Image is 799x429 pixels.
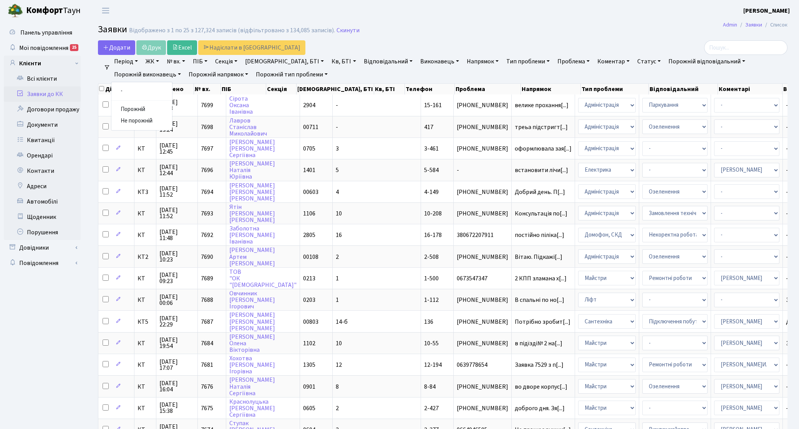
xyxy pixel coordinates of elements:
span: 7688 [201,296,213,304]
span: [DATE] 11:52 [159,207,194,219]
a: Адреси [4,179,81,194]
th: Коментарі [718,84,782,94]
a: Документи [4,117,81,133]
span: [DATE] 12:44 [159,164,194,176]
span: [PHONE_NUMBER] [457,146,508,152]
span: 7694 [201,188,213,196]
span: [DATE] 16:04 [159,380,194,393]
th: Кв, БТІ [374,84,404,94]
a: Заболотна[PERSON_NAME]Іванівна [229,224,275,246]
a: Всі клієнти [4,71,81,86]
span: 8-84 [424,383,436,391]
span: 0901 [303,383,315,391]
a: Порожній напрямок [186,68,251,81]
span: [PHONE_NUMBER] [457,124,508,130]
span: КТ5 [138,319,153,325]
span: 7696 [201,166,213,174]
span: 4 [336,188,339,196]
span: 2 КПП зламана х[...] [515,274,567,283]
span: 3-461 [424,144,439,153]
span: 10-55 [424,339,439,348]
a: Порожній виконавець [111,68,184,81]
a: Тип проблеми [503,55,553,68]
a: Контакти [4,163,81,179]
th: Секція [266,84,297,94]
a: - [111,85,172,97]
span: КТ [138,146,153,152]
a: Додати [98,40,135,55]
span: 10 [336,339,342,348]
a: Кв, БТІ [328,55,359,68]
span: - [457,167,508,173]
span: 8 [336,383,339,391]
a: [PERSON_NAME]ОленаВікторівна [229,333,275,354]
span: в підїзді№ 2 на[...] [515,339,562,348]
span: 4-149 [424,188,439,196]
span: 7687 [201,318,213,326]
a: Не порожній [111,115,172,127]
a: Виконавець [417,55,462,68]
a: ЛавровСтаніславМиколайович [229,116,267,138]
a: Період [111,55,141,68]
th: Відповідальний [649,84,718,94]
a: Мої повідомлення25 [4,40,81,56]
span: 0705 [303,144,315,153]
span: 10 [336,209,342,218]
a: Клієнти [4,56,81,71]
a: Автомобілі [4,194,81,209]
a: Порушення [4,225,81,240]
span: 1106 [303,209,315,218]
a: Admin [723,21,737,29]
span: постійно піліка[...] [515,231,564,239]
span: 1401 [303,166,315,174]
a: Квитанції [4,133,81,148]
span: Додати [103,43,130,52]
th: Створено [154,84,194,94]
span: [DATE] 15:38 [159,402,194,414]
span: 0203 [303,296,315,304]
span: [DATE] 11:52 [159,186,194,198]
span: КТ [138,297,153,303]
span: во дворе корпус[...] [515,383,567,391]
span: - [336,123,338,131]
span: КТ [138,384,153,390]
span: [DATE] 13:24 [159,121,194,133]
a: Овчинник[PERSON_NAME]Ігорович [229,289,275,311]
span: КТ [138,167,153,173]
span: Потрібно зробит[...] [515,318,570,326]
span: КТ [138,405,153,411]
a: Порожній [111,104,172,116]
span: 7690 [201,253,213,261]
a: Порожній тип проблеми [253,68,331,81]
span: [PHONE_NUMBER] [457,405,508,411]
th: ПІБ [221,84,266,94]
th: Напрямок [521,84,581,94]
a: Порожній відповідальний [665,55,748,68]
a: Ятін[PERSON_NAME][PERSON_NAME] [229,203,275,224]
a: Орендарі [4,148,81,163]
li: Список [762,21,787,29]
span: доброго дня. Зя[...] [515,404,565,412]
span: КТ3 [138,189,153,195]
a: Статус [634,55,664,68]
th: [DEMOGRAPHIC_DATA], БТІ [297,84,374,94]
span: [PHONE_NUMBER] [457,189,508,195]
span: 1102 [303,339,315,348]
a: [PERSON_NAME]НаталіяСергіївна [229,376,275,398]
span: 15-161 [424,101,442,109]
span: [DATE] 19:54 [159,337,194,349]
span: Таун [26,4,81,17]
span: В спальні по но[...] [515,296,564,304]
a: ТОВ"ОК"[DEMOGRAPHIC_DATA]" [229,268,297,289]
span: [DATE] 17:07 [159,359,194,371]
span: 2 [336,404,339,412]
a: [PERSON_NAME][PERSON_NAME]Сергіївна [229,138,275,159]
b: Комфорт [26,4,63,17]
span: 5-584 [424,166,439,174]
span: 7699 [201,101,213,109]
a: Хохотва[PERSON_NAME]Ігорівна [229,354,275,376]
a: Панель управління [4,25,81,40]
span: 1-112 [424,296,439,304]
span: [DATE] 13:53 [159,99,194,111]
span: 14-б [336,318,348,326]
